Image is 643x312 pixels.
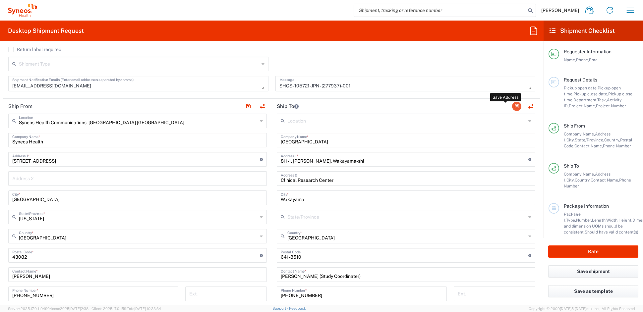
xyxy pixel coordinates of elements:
span: Project Number [596,103,626,108]
a: Feedback [289,306,306,310]
span: Package 1: [564,212,581,223]
label: Return label required [8,47,61,52]
span: Copyright © 2009[DATE]5 [DATE]stix Inc., All Rights Reserved [529,306,635,312]
input: Shipment, tracking or reference number [354,4,526,17]
span: Phone Number [603,143,631,148]
span: Ship To [564,163,579,169]
span: Length, [592,218,606,223]
button: Rate [548,245,638,258]
span: Pickup close date, [573,91,608,96]
span: Width, [606,218,618,223]
span: Department, [573,97,597,102]
span: Type, [566,218,576,223]
span: Country, [575,178,591,182]
button: Save as template [548,285,638,297]
span: City, [566,178,575,182]
span: City, [566,137,575,142]
span: Email [589,57,600,62]
span: Request Details [564,77,597,82]
span: [DATE] 10:23:34 [134,307,161,311]
span: Server: 2025.17.0-1194904eeae [8,307,88,311]
h2: Ship To [277,103,299,110]
button: Save shipment [548,265,638,278]
span: Client: 2025.17.0-159f9de [91,307,161,311]
span: Height, [618,218,632,223]
span: Number, [576,218,592,223]
span: Project Name, [569,103,596,108]
span: Requester Information [564,49,612,54]
span: Pickup open date, [564,85,598,90]
span: Phone, [576,57,589,62]
h2: Ship From [8,103,32,110]
span: [PERSON_NAME] [541,7,579,13]
span: Contact Name, [574,143,603,148]
h2: Shipment Checklist [550,27,615,35]
span: 2025[DATE]2:38 [60,307,88,311]
span: Name, [564,57,576,62]
span: Package Information [564,203,609,209]
span: Ship From [564,123,585,129]
span: Company Name, [564,172,595,177]
span: Contact Name, [591,178,619,182]
a: Support [272,306,289,310]
span: Company Name, [564,131,595,136]
h2: Desktop Shipment Request [8,27,84,35]
span: Country, [604,137,620,142]
span: Task, [597,97,607,102]
span: Should have valid content(s) [585,230,638,234]
span: State/Province, [575,137,604,142]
